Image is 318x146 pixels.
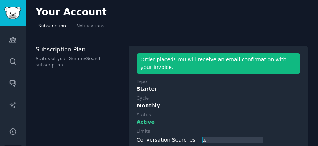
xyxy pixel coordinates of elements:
[137,95,149,102] div: Cycle
[137,112,151,119] div: Status
[36,20,69,35] a: Subscription
[74,20,107,35] a: Notifications
[38,23,66,30] span: Subscription
[36,7,107,18] h2: Your Account
[137,53,300,74] div: Order placed! You will receive an email confirmation with your invoice.
[137,85,300,93] div: Starter
[137,102,300,109] div: Monthly
[36,46,121,53] h3: Subscription Plan
[137,136,195,144] div: Conversation Searches
[76,23,104,30] span: Notifications
[137,79,147,85] div: Type
[36,56,121,69] p: Status of your GummySearch subscription
[202,137,210,143] div: 0 / ∞
[137,128,150,135] div: Limits
[4,7,21,19] img: GummySearch logo
[137,118,155,126] span: Active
